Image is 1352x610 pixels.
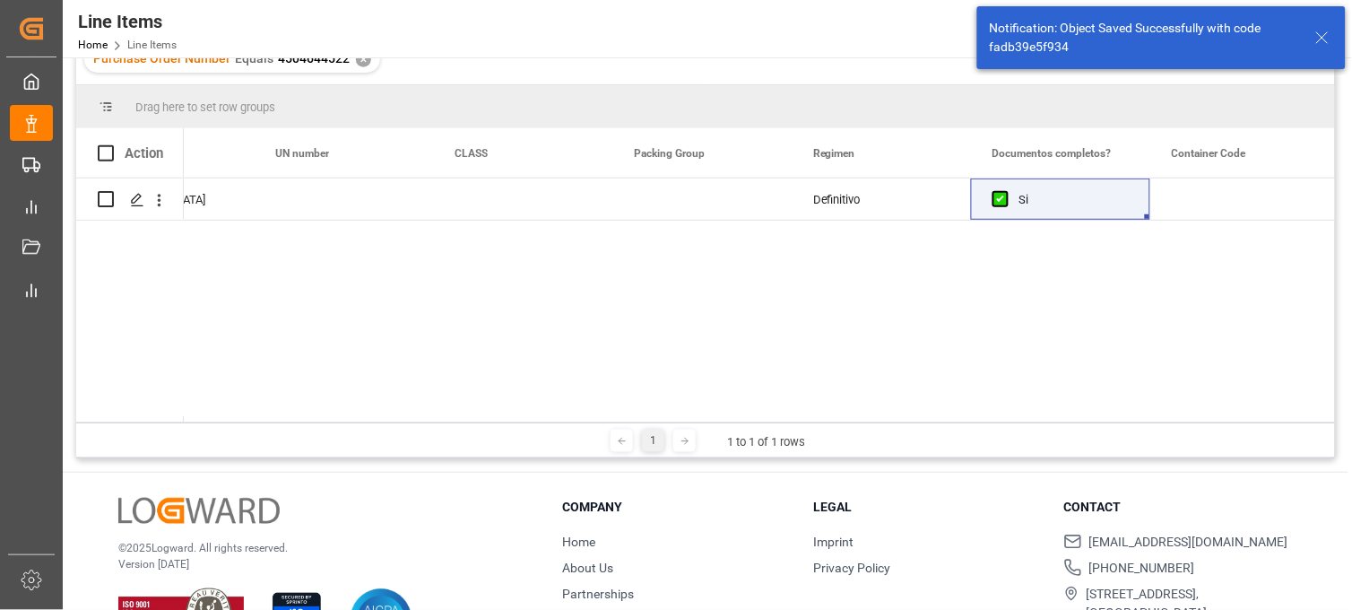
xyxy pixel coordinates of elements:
[356,52,371,67] div: ✕
[118,540,517,556] p: © 2025 Logward. All rights reserved.
[562,561,613,575] a: About Us
[235,51,273,65] span: Equals
[562,535,595,549] a: Home
[642,430,664,452] div: 1
[76,179,184,221] div: Press SPACE to select this row.
[125,145,163,161] div: Action
[813,498,1042,517] h3: Legal
[813,535,854,549] a: Imprint
[992,147,1112,160] span: Documentos completos?
[634,147,705,160] span: Packing Group
[78,8,177,35] div: Line Items
[275,147,329,160] span: UN number
[1089,533,1288,552] span: [EMAIL_ADDRESS][DOMAIN_NAME]
[135,100,275,114] span: Drag here to set row groups
[562,587,634,601] a: Partnerships
[1089,559,1195,578] span: [PHONE_NUMBER]
[93,51,230,65] span: Purchase Order Number
[727,433,805,451] div: 1 to 1 of 1 rows
[118,498,280,524] img: Logward Logo
[990,19,1298,57] div: Notification: Object Saved Successfully with code fadb39e5f934
[118,556,517,572] p: Version [DATE]
[813,147,855,160] span: Regimen
[792,179,971,220] div: Definitivo
[1064,498,1293,517] h3: Contact
[455,147,488,160] span: CLASS
[1019,179,1129,221] div: Si
[562,498,791,517] h3: Company
[813,561,890,575] a: Privacy Policy
[78,39,108,51] a: Home
[1172,147,1246,160] span: Container Code
[278,51,350,65] span: 4504644522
